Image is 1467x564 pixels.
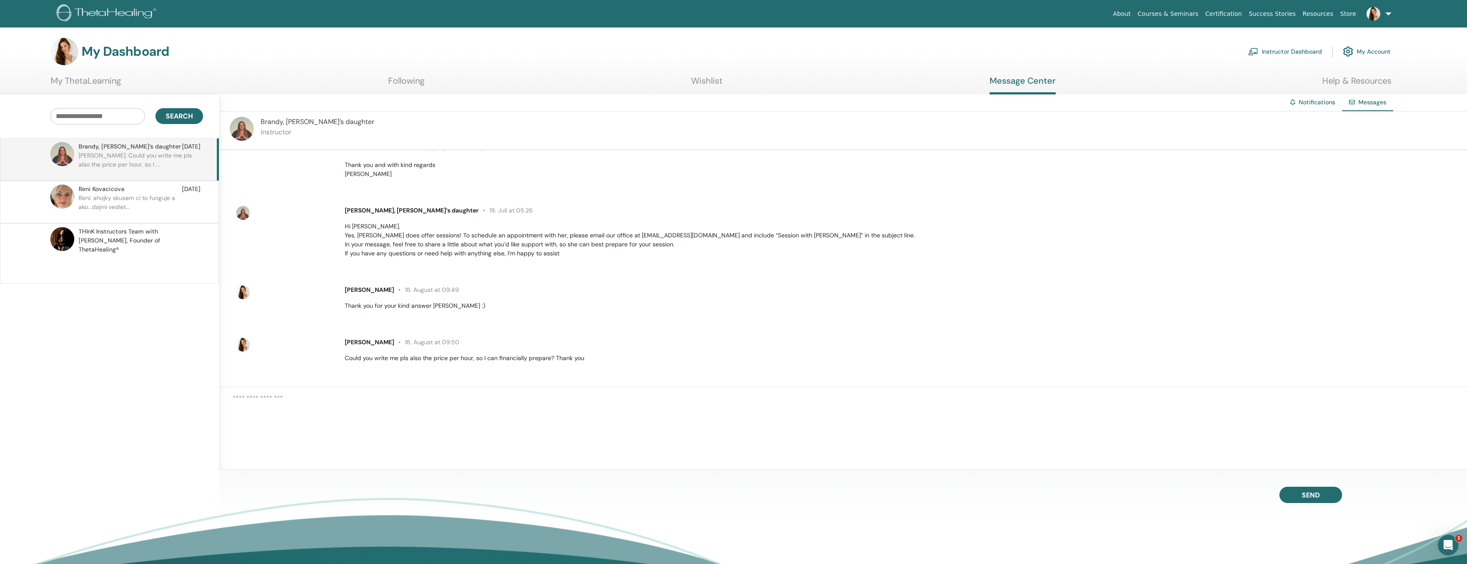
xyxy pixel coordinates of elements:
p: Thank you for your kind answer [PERSON_NAME] :) [345,301,1457,310]
span: [PERSON_NAME] [345,286,394,294]
a: Success Stories [1245,6,1299,22]
a: About [1109,6,1134,22]
img: default.jpg [51,38,78,65]
img: default.jpg [50,227,74,251]
span: [PERSON_NAME] [345,338,394,346]
button: Send [1279,487,1342,503]
p: Dear [PERSON_NAME], I wanted to ask, if you are also giving Thetahealing sessions? And where is i... [345,124,1457,179]
a: Following [388,76,425,92]
span: [DATE] [182,142,200,151]
img: cog.svg [1343,44,1353,59]
span: Reni Kovacicova [79,185,125,194]
img: default.jpg [50,142,74,166]
img: default.jpg [236,285,250,299]
span: Brandy, [PERSON_NAME]’s daughter [261,117,374,126]
p: [PERSON_NAME]: Could you write me pls also the price per hour, so I ... [79,151,203,177]
span: [DATE] [182,185,200,194]
p: Hi [PERSON_NAME], Yes, [PERSON_NAME] does offer sessions! To schedule an appointment with her, pl... [345,222,1457,258]
img: logo.png [57,4,159,24]
img: default.jpg [1367,7,1380,21]
img: default.jpg [236,206,250,220]
span: Brandy, [PERSON_NAME]’s daughter [79,142,181,151]
span: Search [166,112,193,121]
a: Instructor Dashboard [1248,42,1322,61]
p: Reni: ahojky skusam ci to funguje a ako...dajmi vediet... [79,194,203,219]
a: My Account [1343,42,1391,61]
a: Certification [1202,6,1245,22]
img: default.jpg [236,338,250,352]
span: 18. August at 09:49 [394,286,459,294]
span: 18. August at 09:50 [394,338,459,346]
span: Messages [1358,98,1386,106]
a: Store [1337,6,1360,22]
a: Courses & Seminars [1134,6,1202,22]
a: Wishlist [691,76,723,92]
a: Message Center [990,76,1056,94]
img: default.jpg [230,117,254,141]
p: Instructor [261,127,374,137]
button: Search [155,108,203,124]
span: 1 [1455,535,1462,542]
span: THInK Instructors Team with [PERSON_NAME], Founder of ThetaHealing® [79,227,200,254]
a: My ThetaLearning [51,76,121,92]
img: chalkboard-teacher.svg [1248,48,1258,55]
a: Help & Resources [1322,76,1391,92]
a: Resources [1299,6,1337,22]
span: Send [1302,491,1320,500]
img: default.jpg [50,185,74,209]
p: Could you write me pls also the price per hour, so I can financially prepare? Thank you [345,354,1457,363]
iframe: Intercom live chat [1438,535,1458,555]
h3: My Dashboard [82,44,169,59]
span: [PERSON_NAME], [PERSON_NAME]’s daughter [345,206,479,214]
span: 19. Juli at 05:26 [479,206,533,214]
a: Notifications [1299,98,1335,106]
